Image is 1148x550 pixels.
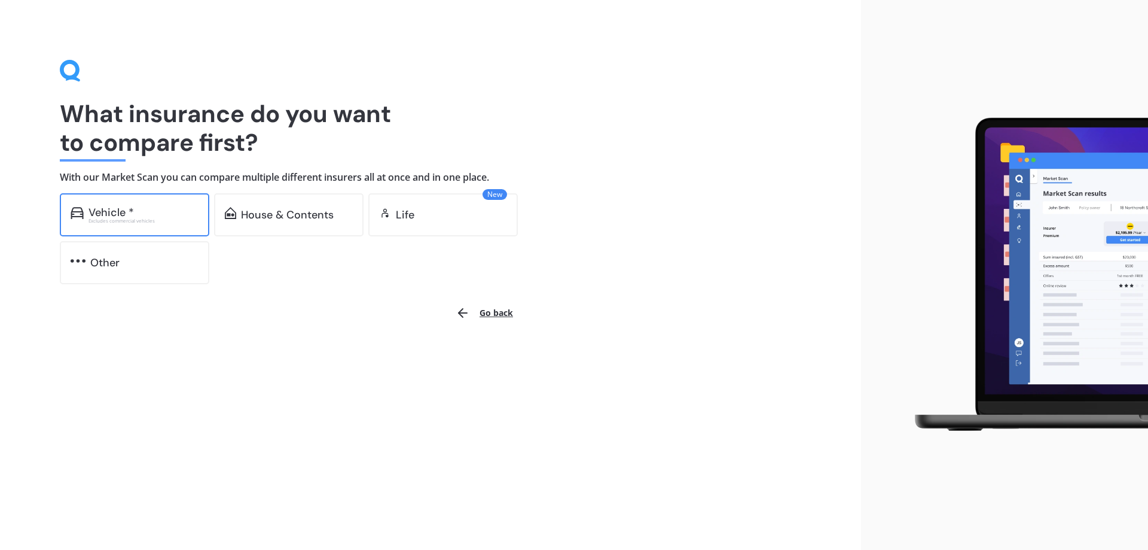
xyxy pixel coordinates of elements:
[60,99,801,157] h1: What insurance do you want to compare first?
[90,257,120,269] div: Other
[379,207,391,219] img: life.f720d6a2d7cdcd3ad642.svg
[88,218,199,223] div: Excludes commercial vehicles
[483,189,507,200] span: New
[241,209,334,221] div: House & Contents
[71,207,84,219] img: car.f15378c7a67c060ca3f3.svg
[71,255,86,267] img: other.81dba5aafe580aa69f38.svg
[225,207,236,219] img: home-and-contents.b802091223b8502ef2dd.svg
[897,111,1148,440] img: laptop.webp
[60,171,801,184] h4: With our Market Scan you can compare multiple different insurers all at once and in one place.
[88,206,134,218] div: Vehicle *
[396,209,414,221] div: Life
[448,299,520,327] button: Go back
